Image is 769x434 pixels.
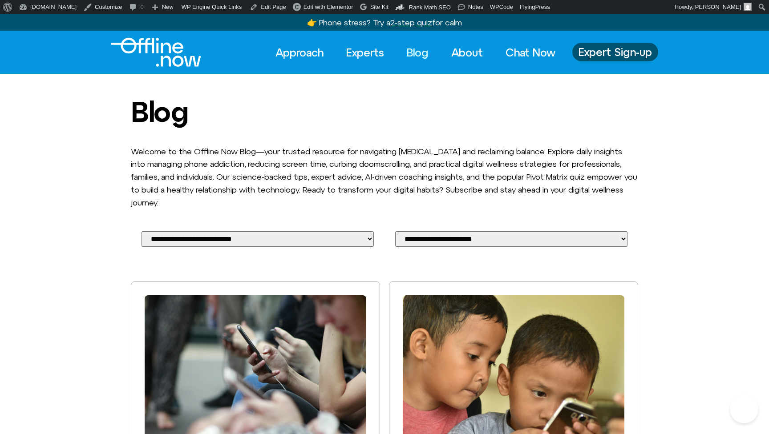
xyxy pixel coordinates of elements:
[395,231,627,247] select: Select Your Blog Post Tag
[131,147,637,207] span: Welcome to the Offline Now Blog—your trusted resource for navigating [MEDICAL_DATA] and reclaimin...
[111,38,201,67] img: Offline.Now logo in white. Text of the words offline.now with a line going through the "O"
[579,46,652,58] span: Expert Sign-up
[131,96,638,127] h1: Blog
[399,43,437,62] a: Blog
[111,38,186,67] div: Logo
[307,18,462,27] a: 👉 Phone stress? Try a2-step quizfor calm
[693,4,741,10] span: [PERSON_NAME]
[338,43,392,62] a: Experts
[498,43,563,62] a: Chat Now
[409,4,451,11] span: Rank Math SEO
[370,4,389,10] span: Site Kit
[443,43,491,62] a: About
[142,231,374,247] select: Select Your Blog Post Category
[390,18,432,27] u: 2-step quiz
[304,4,353,10] span: Edit with Elementor
[267,43,332,62] a: Approach
[730,395,758,423] iframe: Botpress
[267,43,563,62] nav: Menu
[572,43,658,61] a: Expert Sign-up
